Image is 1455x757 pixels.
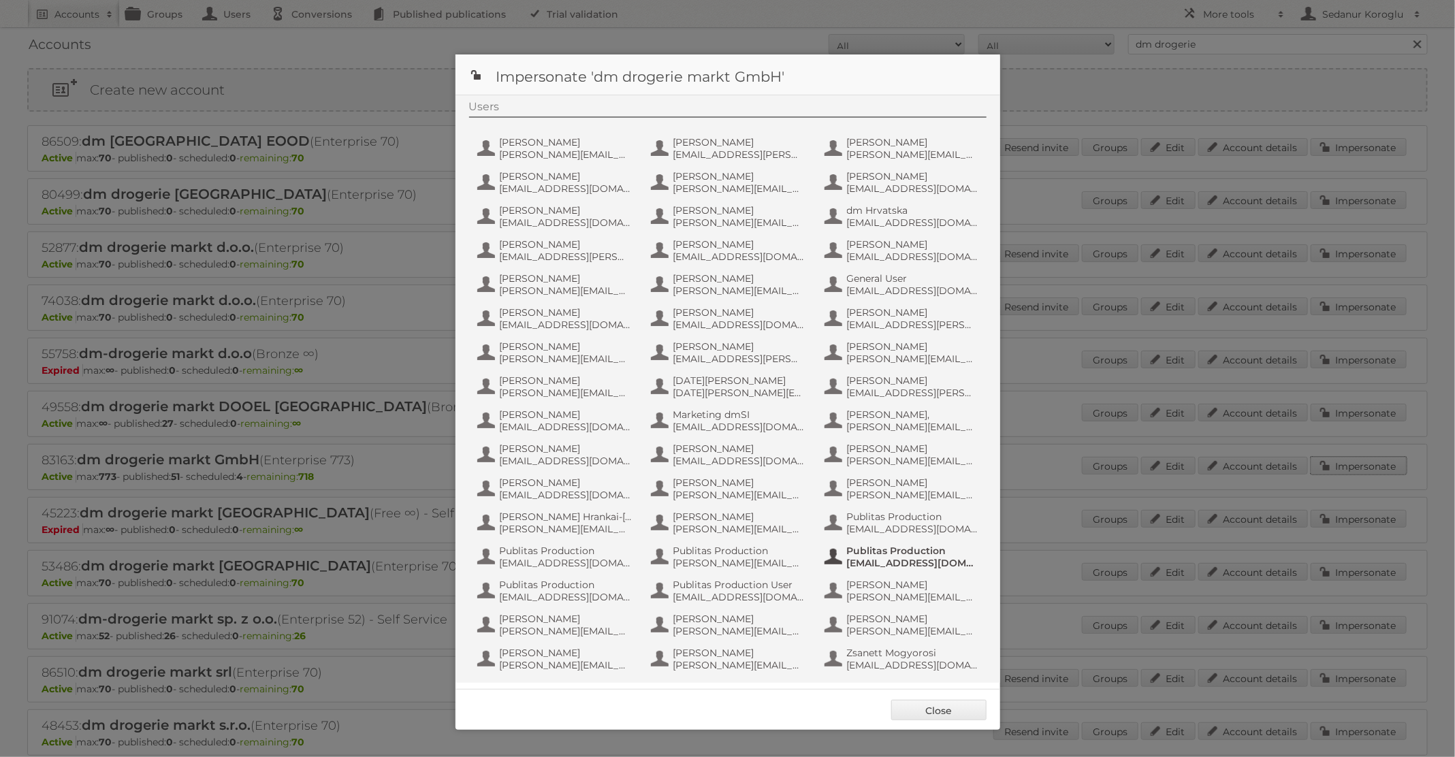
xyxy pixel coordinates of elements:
[500,613,632,625] span: [PERSON_NAME]
[476,577,636,605] button: Publitas Production [EMAIL_ADDRESS][DOMAIN_NAME]
[847,306,979,319] span: [PERSON_NAME]
[476,611,636,639] button: [PERSON_NAME] [PERSON_NAME][EMAIL_ADDRESS][PERSON_NAME][DOMAIN_NAME]
[847,374,979,387] span: [PERSON_NAME]
[500,557,632,569] span: [EMAIL_ADDRESS][DOMAIN_NAME]
[650,407,810,434] button: Marketing dmSI [EMAIL_ADDRESS][DOMAIN_NAME]
[500,442,632,455] span: [PERSON_NAME]
[500,659,632,671] span: [PERSON_NAME][EMAIL_ADDRESS][DOMAIN_NAME]
[673,387,805,399] span: [DATE][PERSON_NAME][EMAIL_ADDRESS][DOMAIN_NAME]
[673,204,805,216] span: [PERSON_NAME]
[847,136,979,148] span: [PERSON_NAME]
[650,611,810,639] button: [PERSON_NAME] [PERSON_NAME][EMAIL_ADDRESS][DOMAIN_NAME]
[673,182,805,195] span: [PERSON_NAME][EMAIL_ADDRESS][PERSON_NAME][DOMAIN_NAME]
[650,475,810,502] button: [PERSON_NAME] [PERSON_NAME][EMAIL_ADDRESS][DOMAIN_NAME]
[847,272,979,285] span: General User
[823,135,983,162] button: [PERSON_NAME] [PERSON_NAME][EMAIL_ADDRESS][PERSON_NAME][DOMAIN_NAME]
[673,442,805,455] span: [PERSON_NAME]
[673,613,805,625] span: [PERSON_NAME]
[847,659,979,671] span: [EMAIL_ADDRESS][DOMAIN_NAME]
[847,182,979,195] span: [EMAIL_ADDRESS][DOMAIN_NAME]
[500,148,632,161] span: [PERSON_NAME][EMAIL_ADDRESS][DOMAIN_NAME]
[500,340,632,353] span: [PERSON_NAME]
[673,511,805,523] span: [PERSON_NAME]
[673,238,805,251] span: [PERSON_NAME]
[847,319,979,331] span: [EMAIL_ADDRESS][PERSON_NAME][DOMAIN_NAME]
[673,659,805,671] span: [PERSON_NAME][EMAIL_ADDRESS][PERSON_NAME][DOMAIN_NAME]
[673,148,805,161] span: [EMAIL_ADDRESS][PERSON_NAME][DOMAIN_NAME]
[823,543,983,570] button: Publitas Production [EMAIL_ADDRESS][DOMAIN_NAME]
[823,373,983,400] button: [PERSON_NAME] [EMAIL_ADDRESS][PERSON_NAME][DOMAIN_NAME]
[650,645,810,673] button: [PERSON_NAME] [PERSON_NAME][EMAIL_ADDRESS][PERSON_NAME][DOMAIN_NAME]
[673,421,805,433] span: [EMAIL_ADDRESS][DOMAIN_NAME]
[673,306,805,319] span: [PERSON_NAME]
[673,625,805,637] span: [PERSON_NAME][EMAIL_ADDRESS][DOMAIN_NAME]
[500,545,632,557] span: Publitas Production
[500,374,632,387] span: [PERSON_NAME]
[823,611,983,639] button: [PERSON_NAME] [PERSON_NAME][EMAIL_ADDRESS][DOMAIN_NAME]
[500,455,632,467] span: [EMAIL_ADDRESS][DOMAIN_NAME]
[476,645,636,673] button: [PERSON_NAME] [PERSON_NAME][EMAIL_ADDRESS][DOMAIN_NAME]
[650,305,810,332] button: [PERSON_NAME] [EMAIL_ADDRESS][DOMAIN_NAME]
[891,700,987,720] a: Close
[847,477,979,489] span: [PERSON_NAME]
[500,489,632,501] span: [EMAIL_ADDRESS][DOMAIN_NAME]
[847,579,979,591] span: [PERSON_NAME]
[673,455,805,467] span: [EMAIL_ADDRESS][DOMAIN_NAME]
[500,625,632,637] span: [PERSON_NAME][EMAIL_ADDRESS][PERSON_NAME][DOMAIN_NAME]
[650,203,810,230] button: [PERSON_NAME] [PERSON_NAME][EMAIL_ADDRESS][DOMAIN_NAME]
[847,408,979,421] span: [PERSON_NAME],
[650,509,810,536] button: [PERSON_NAME] [PERSON_NAME][EMAIL_ADDRESS][DOMAIN_NAME]
[847,421,979,433] span: [PERSON_NAME][EMAIL_ADDRESS][DOMAIN_NAME]
[650,543,810,570] button: Publitas Production [PERSON_NAME][EMAIL_ADDRESS][DOMAIN_NAME]
[673,319,805,331] span: [EMAIL_ADDRESS][DOMAIN_NAME]
[476,169,636,196] button: [PERSON_NAME] [EMAIL_ADDRESS][DOMAIN_NAME]
[823,271,983,298] button: General User [EMAIL_ADDRESS][DOMAIN_NAME]
[847,148,979,161] span: [PERSON_NAME][EMAIL_ADDRESS][PERSON_NAME][DOMAIN_NAME]
[847,340,979,353] span: [PERSON_NAME]
[823,203,983,230] button: dm Hrvatska [EMAIL_ADDRESS][DOMAIN_NAME]
[823,169,983,196] button: [PERSON_NAME] [EMAIL_ADDRESS][DOMAIN_NAME]
[500,238,632,251] span: [PERSON_NAME]
[847,557,979,569] span: [EMAIL_ADDRESS][DOMAIN_NAME]
[476,407,636,434] button: [PERSON_NAME] [EMAIL_ADDRESS][DOMAIN_NAME]
[847,353,979,365] span: [PERSON_NAME][EMAIL_ADDRESS][PERSON_NAME][DOMAIN_NAME]
[847,216,979,229] span: [EMAIL_ADDRESS][DOMAIN_NAME]
[673,285,805,297] span: [PERSON_NAME][EMAIL_ADDRESS][DOMAIN_NAME]
[650,169,810,196] button: [PERSON_NAME] [PERSON_NAME][EMAIL_ADDRESS][PERSON_NAME][DOMAIN_NAME]
[650,271,810,298] button: [PERSON_NAME] [PERSON_NAME][EMAIL_ADDRESS][DOMAIN_NAME]
[673,477,805,489] span: [PERSON_NAME]
[847,591,979,603] span: [PERSON_NAME][EMAIL_ADDRESS][DOMAIN_NAME]
[673,374,805,387] span: [DATE][PERSON_NAME]
[673,340,805,353] span: [PERSON_NAME]
[476,509,636,536] button: [PERSON_NAME] Hrankai-[PERSON_NAME] [PERSON_NAME][EMAIL_ADDRESS][DOMAIN_NAME]
[823,441,983,468] button: [PERSON_NAME] [PERSON_NAME][EMAIL_ADDRESS][PERSON_NAME][DOMAIN_NAME]
[673,170,805,182] span: [PERSON_NAME]
[500,182,632,195] span: [EMAIL_ADDRESS][DOMAIN_NAME]
[847,613,979,625] span: [PERSON_NAME]
[476,339,636,366] button: [PERSON_NAME] [PERSON_NAME][EMAIL_ADDRESS][DOMAIN_NAME]
[847,285,979,297] span: [EMAIL_ADDRESS][DOMAIN_NAME]
[823,509,983,536] button: Publitas Production [EMAIL_ADDRESS][DOMAIN_NAME]
[673,272,805,285] span: [PERSON_NAME]
[847,647,979,659] span: Zsanett Mogyorosi
[650,373,810,400] button: [DATE][PERSON_NAME] [DATE][PERSON_NAME][EMAIL_ADDRESS][DOMAIN_NAME]
[476,135,636,162] button: [PERSON_NAME] [PERSON_NAME][EMAIL_ADDRESS][DOMAIN_NAME]
[847,204,979,216] span: dm Hrvatska
[673,591,805,603] span: [EMAIL_ADDRESS][DOMAIN_NAME]
[500,319,632,331] span: [EMAIL_ADDRESS][DOMAIN_NAME]
[476,543,636,570] button: Publitas Production [EMAIL_ADDRESS][DOMAIN_NAME]
[500,579,632,591] span: Publitas Production
[847,170,979,182] span: [PERSON_NAME]
[847,523,979,535] span: [EMAIL_ADDRESS][DOMAIN_NAME]
[650,339,810,366] button: [PERSON_NAME] [EMAIL_ADDRESS][PERSON_NAME][DOMAIN_NAME]
[673,523,805,535] span: [PERSON_NAME][EMAIL_ADDRESS][DOMAIN_NAME]
[673,136,805,148] span: [PERSON_NAME]
[823,577,983,605] button: [PERSON_NAME] [PERSON_NAME][EMAIL_ADDRESS][DOMAIN_NAME]
[650,441,810,468] button: [PERSON_NAME] [EMAIL_ADDRESS][DOMAIN_NAME]
[673,408,805,421] span: Marketing dmSI
[673,251,805,263] span: [EMAIL_ADDRESS][DOMAIN_NAME]
[476,305,636,332] button: [PERSON_NAME] [EMAIL_ADDRESS][DOMAIN_NAME]
[476,203,636,230] button: [PERSON_NAME] [EMAIL_ADDRESS][DOMAIN_NAME]
[650,237,810,264] button: [PERSON_NAME] [EMAIL_ADDRESS][DOMAIN_NAME]
[673,545,805,557] span: Publitas Production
